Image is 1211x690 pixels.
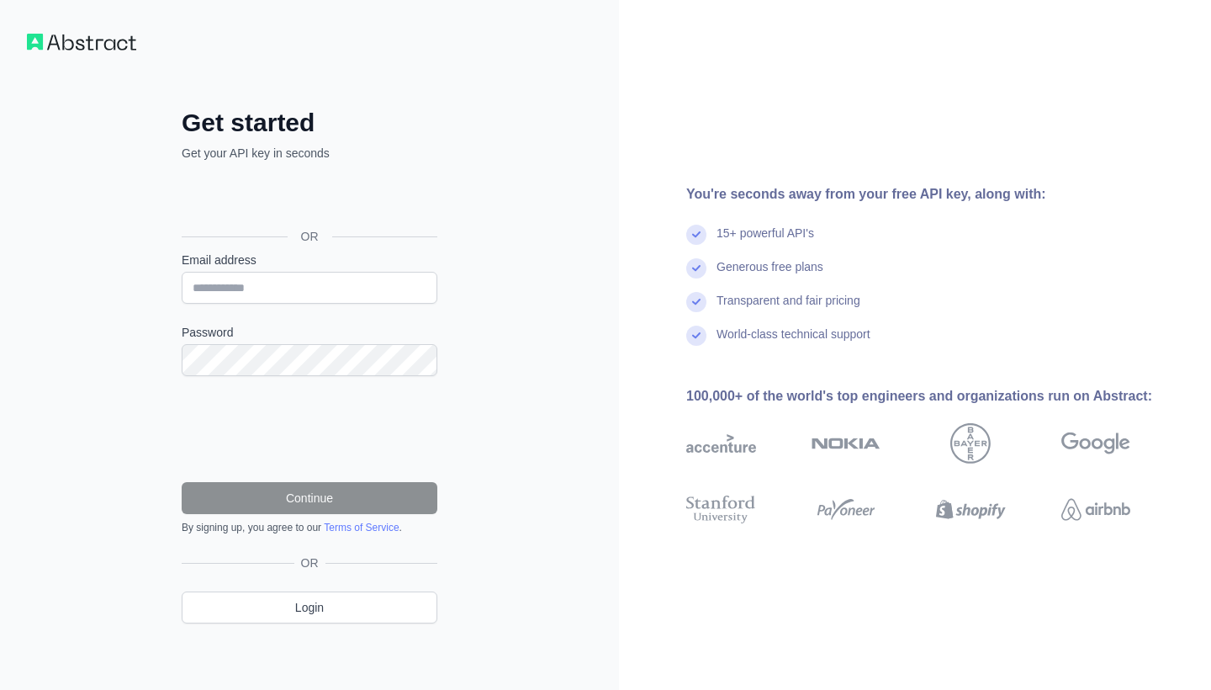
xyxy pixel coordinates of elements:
[686,492,756,527] img: stanford university
[182,482,437,514] button: Continue
[324,522,399,533] a: Terms of Service
[1061,492,1131,527] img: airbnb
[182,108,437,138] h2: Get started
[182,324,437,341] label: Password
[717,225,814,258] div: 15+ powerful API's
[812,423,881,464] img: nokia
[686,258,706,279] img: check mark
[686,225,706,245] img: check mark
[182,592,437,624] a: Login
[182,180,434,217] div: Sign in with Google. Opens in new tab
[182,521,437,534] div: By signing up, you agree to our .
[686,292,706,312] img: check mark
[686,184,1184,204] div: You're seconds away from your free API key, along with:
[686,386,1184,406] div: 100,000+ of the world's top engineers and organizations run on Abstract:
[27,34,136,50] img: Workflow
[182,145,437,162] p: Get your API key in seconds
[936,492,1006,527] img: shopify
[182,252,437,268] label: Email address
[288,228,332,245] span: OR
[1061,423,1131,464] img: google
[173,180,442,217] iframe: Sign in with Google Button
[950,423,991,464] img: bayer
[812,492,881,527] img: payoneer
[717,258,823,292] div: Generous free plans
[686,423,756,464] img: accenture
[717,326,870,359] div: World-class technical support
[717,292,860,326] div: Transparent and fair pricing
[294,555,325,571] span: OR
[182,396,437,462] iframe: reCAPTCHA
[686,326,706,346] img: check mark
